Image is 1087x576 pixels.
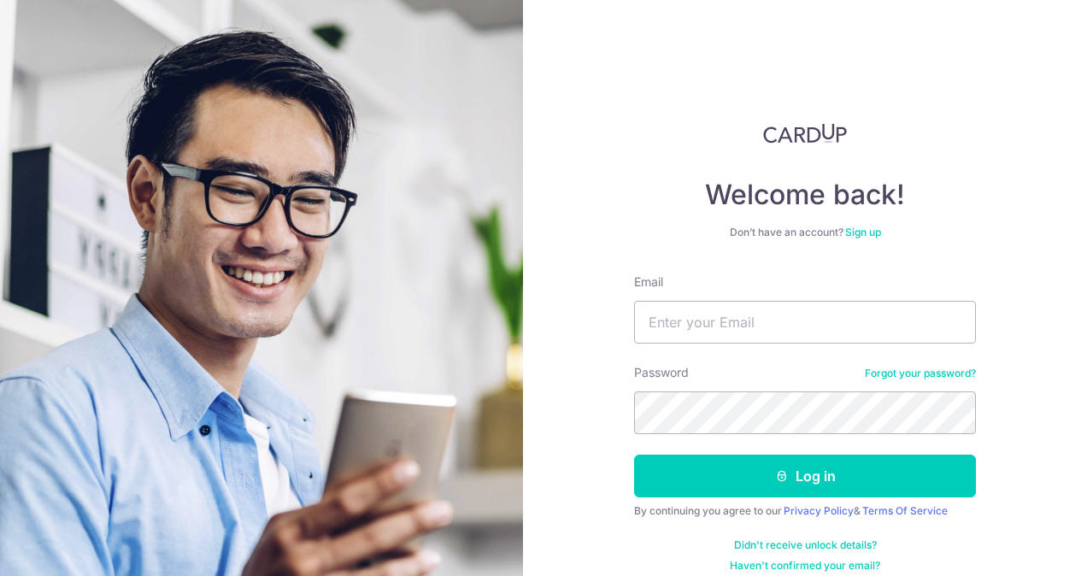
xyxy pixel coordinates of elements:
div: By continuing you agree to our & [634,504,976,518]
a: Privacy Policy [784,504,854,517]
div: Don’t have an account? [634,226,976,239]
a: Terms Of Service [862,504,948,517]
a: Forgot your password? [865,367,976,380]
label: Email [634,273,663,291]
img: CardUp Logo [763,123,847,144]
a: Didn't receive unlock details? [734,538,877,552]
button: Log in [634,455,976,497]
label: Password [634,364,689,381]
a: Haven't confirmed your email? [730,559,880,573]
h4: Welcome back! [634,178,976,212]
input: Enter your Email [634,301,976,344]
a: Sign up [845,226,881,238]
